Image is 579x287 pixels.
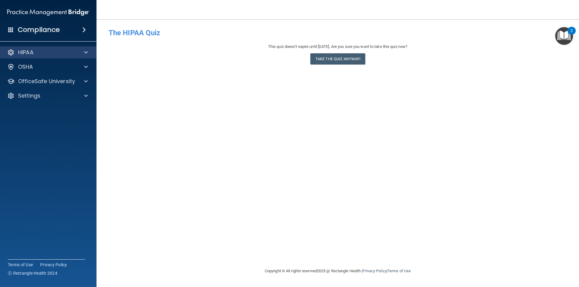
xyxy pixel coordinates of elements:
[310,53,365,64] button: Take the quiz anyway!
[362,269,386,273] a: Privacy Policy
[475,244,572,268] iframe: Drift Widget Chat Controller
[7,49,88,56] a: HIPAA
[8,270,57,276] span: Ⓒ Rectangle Health 2024
[7,63,88,70] a: OSHA
[18,78,75,85] p: OfficeSafe University
[571,31,573,39] div: 2
[7,92,88,99] a: Settings
[7,78,88,85] a: OfficeSafe University
[18,26,60,34] h4: Compliance
[388,269,411,273] a: Terms of Use
[555,27,573,45] button: Open Resource Center, 2 new notifications
[7,6,89,18] img: PMB logo
[8,262,33,268] a: Terms of Use
[109,29,567,37] h4: The HIPAA Quiz
[18,63,33,70] p: OSHA
[18,49,33,56] p: HIPAA
[109,43,567,50] div: This quiz doesn’t expire until [DATE]. Are you sure you want to take this quiz now?
[40,262,67,268] a: Privacy Policy
[228,261,448,281] div: Copyright © All rights reserved 2025 @ Rectangle Health | |
[18,92,40,99] p: Settings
